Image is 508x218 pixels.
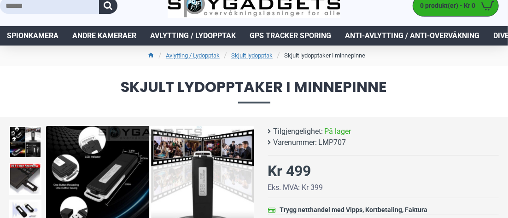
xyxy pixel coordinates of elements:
b: Tilgjengelighet: [274,126,323,137]
div: Kr 499 [268,160,311,182]
a: GPS Tracker Sporing [243,26,338,46]
a: Skjult lydopptak [231,51,273,60]
b: Varenummer: [274,137,317,148]
span: 0 produkt(er) - Kr 0 [413,1,478,11]
img: Lydopptaker minnepinne - SpyGadgets.no [9,163,41,195]
span: Skjult lydopptaker i minnepinne [9,80,499,103]
a: Avlytting / Lydopptak [143,26,243,46]
span: Andre kameraer [72,30,136,41]
span: På lager [325,126,351,137]
img: Lydopptaker minnepinne - SpyGadgets.no [9,126,41,158]
span: Anti-avlytting / Anti-overvåkning [345,30,479,41]
a: Avlytting / Lydopptak [166,51,220,60]
span: LMP707 [319,137,346,148]
span: Spionkamera [7,30,58,41]
span: GPS Tracker Sporing [250,30,331,41]
a: Anti-avlytting / Anti-overvåkning [338,26,486,46]
div: Trygg netthandel med Vipps, Kortbetaling, Faktura [280,205,428,215]
a: Andre kameraer [65,26,143,46]
span: Avlytting / Lydopptak [150,30,236,41]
